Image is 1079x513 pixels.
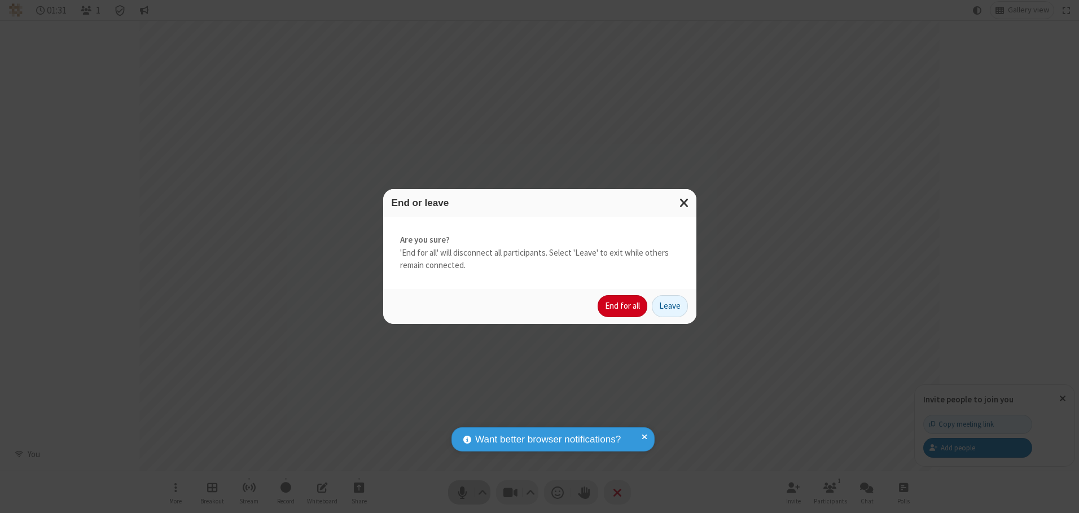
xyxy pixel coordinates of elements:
button: End for all [598,295,647,318]
span: Want better browser notifications? [475,432,621,447]
strong: Are you sure? [400,234,679,247]
button: Close modal [673,189,696,217]
div: 'End for all' will disconnect all participants. Select 'Leave' to exit while others remain connec... [383,217,696,289]
button: Leave [652,295,688,318]
h3: End or leave [392,198,688,208]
